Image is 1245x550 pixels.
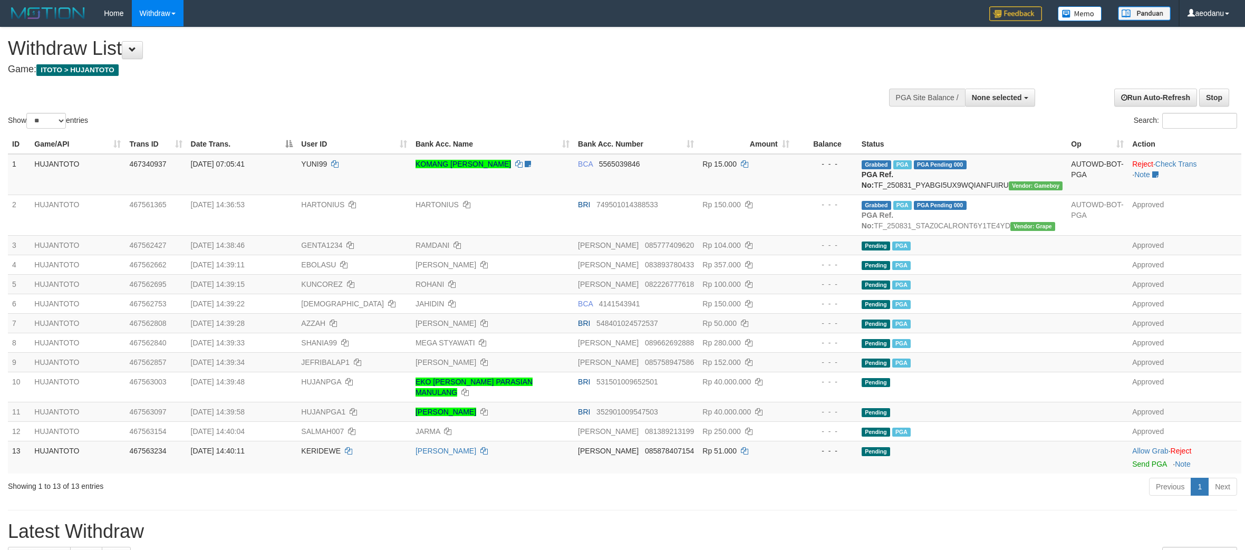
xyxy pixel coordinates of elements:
[892,359,911,368] span: Marked by aeorahmat
[892,261,911,270] span: Marked by aeorahmat
[893,201,912,210] span: Marked by aeovivi
[30,134,125,154] th: Game/API: activate to sort column ascending
[862,170,893,189] b: PGA Ref. No:
[30,235,125,255] td: HUJANTOTO
[798,446,853,456] div: - - -
[8,195,30,235] td: 2
[798,407,853,417] div: - - -
[301,339,337,347] span: SHANIA99
[892,428,911,437] span: Marked by aeorahmat
[191,378,245,386] span: [DATE] 14:39:48
[702,280,740,288] span: Rp 100.000
[1128,402,1241,421] td: Approved
[301,319,325,327] span: AZZAH
[578,319,590,327] span: BRI
[8,421,30,441] td: 12
[702,200,740,209] span: Rp 150.000
[416,447,476,455] a: [PERSON_NAME]
[862,160,891,169] span: Grabbed
[1208,478,1237,496] a: Next
[1132,447,1168,455] a: Allow Grab
[862,261,890,270] span: Pending
[596,378,658,386] span: Copy 531501009652501 to clipboard
[1132,447,1170,455] span: ·
[862,211,893,230] b: PGA Ref. No:
[862,201,891,210] span: Grabbed
[798,159,853,169] div: - - -
[578,241,639,249] span: [PERSON_NAME]
[798,298,853,309] div: - - -
[8,5,88,21] img: MOTION_logo.png
[129,408,166,416] span: 467563097
[1128,441,1241,474] td: ·
[301,200,344,209] span: HARTONIUS
[8,274,30,294] td: 5
[599,300,640,308] span: Copy 4141543941 to clipboard
[129,280,166,288] span: 467562695
[1128,372,1241,402] td: Approved
[578,260,639,269] span: [PERSON_NAME]
[645,280,694,288] span: Copy 082226777618 to clipboard
[1199,89,1229,107] a: Stop
[191,427,245,436] span: [DATE] 14:40:04
[30,313,125,333] td: HUJANTOTO
[645,427,694,436] span: Copy 081389213199 to clipboard
[8,38,819,59] h1: Withdraw List
[798,377,853,387] div: - - -
[416,200,459,209] a: HARTONIUS
[1118,6,1171,21] img: panduan.png
[8,352,30,372] td: 9
[857,134,1067,154] th: Status
[301,260,336,269] span: EBOLASU
[8,333,30,352] td: 8
[8,113,88,129] label: Show entries
[596,200,658,209] span: Copy 749501014388533 to clipboard
[857,154,1067,195] td: TF_250831_PYABGI5UX9WQIANFUIRU
[1067,134,1128,154] th: Op: activate to sort column ascending
[645,447,694,455] span: Copy 085878407154 to clipboard
[1149,478,1191,496] a: Previous
[416,358,476,366] a: [PERSON_NAME]
[578,427,639,436] span: [PERSON_NAME]
[8,313,30,333] td: 7
[411,134,574,154] th: Bank Acc. Name: activate to sort column ascending
[578,200,590,209] span: BRI
[574,134,698,154] th: Bank Acc. Number: activate to sort column ascending
[416,378,533,397] a: EKO [PERSON_NAME] PARASIAN MANULANG
[129,200,166,209] span: 467561365
[8,255,30,274] td: 4
[862,339,890,348] span: Pending
[8,235,30,255] td: 3
[798,199,853,210] div: - - -
[914,201,967,210] span: PGA Pending
[301,408,345,416] span: HUJANPGA1
[794,134,857,154] th: Balance
[578,447,639,455] span: [PERSON_NAME]
[191,339,245,347] span: [DATE] 14:39:33
[645,241,694,249] span: Copy 085777409620 to clipboard
[892,242,911,250] span: Marked by aeorahmat
[30,294,125,313] td: HUJANTOTO
[892,339,911,348] span: Marked by aeorahmat
[578,280,639,288] span: [PERSON_NAME]
[1132,460,1166,468] a: Send PGA
[8,441,30,474] td: 13
[1162,113,1237,129] input: Search:
[416,339,475,347] a: MEGA STYAWATI
[30,333,125,352] td: HUJANTOTO
[297,134,411,154] th: User ID: activate to sort column ascending
[1171,447,1192,455] a: Reject
[30,255,125,274] td: HUJANTOTO
[702,339,740,347] span: Rp 280.000
[1175,460,1191,468] a: Note
[1010,222,1055,231] span: Vendor URL: https://settle31.1velocity.biz
[1128,255,1241,274] td: Approved
[8,64,819,75] h4: Game:
[862,320,890,329] span: Pending
[1058,6,1102,21] img: Button%20Memo.svg
[645,339,694,347] span: Copy 089662692888 to clipboard
[187,134,297,154] th: Date Trans.: activate to sort column descending
[30,402,125,421] td: HUJANTOTO
[645,260,694,269] span: Copy 083893780433 to clipboard
[1128,294,1241,313] td: Approved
